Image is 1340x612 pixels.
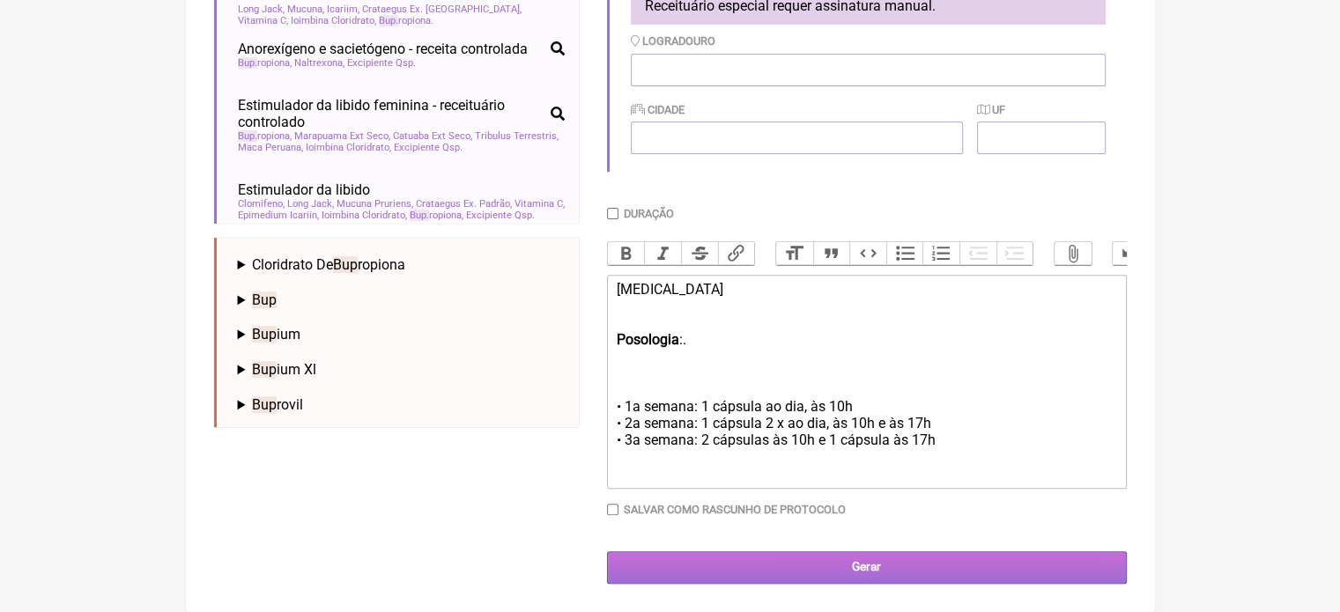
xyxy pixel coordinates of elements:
span: Ioimbina Cloridrato [291,15,376,26]
span: Ioimbina Cloridrato [306,142,391,153]
span: Bup [252,326,277,343]
label: Logradouro [631,34,715,48]
div: :. • 1a semana: 1 cápsula ao dia, às 10h • 2a semana: 1 cápsula 2 x ao dia, às 10h e às 17h • 3a ... [616,331,1116,482]
summary: Buprovil [238,396,565,413]
span: Crataegus Ex. Padrão [416,198,512,210]
span: Bup [238,57,257,69]
span: Bup [379,15,398,26]
span: Excipiente Qsp [347,57,416,69]
span: Clomifeno [238,198,285,210]
span: Marapuama Ext Seco [294,130,390,142]
span: Estimulador da libido [238,181,370,198]
button: Code [849,242,886,265]
span: Naltrexona [294,57,344,69]
span: ium Xl [252,361,316,378]
span: Anorexígeno e sacietógeno - receita controlada [238,41,528,57]
span: Cloridrato De ropiona [252,256,405,273]
button: Attach Files [1055,242,1092,265]
span: Long Jack [287,198,334,210]
span: Bup [410,210,429,221]
span: ropiona [379,15,433,26]
strong: Posologia [616,331,678,348]
button: Increase Level [996,242,1033,265]
span: Bup [238,130,257,142]
button: Link [718,242,755,265]
button: Quote [813,242,850,265]
button: Bullets [886,242,923,265]
button: Undo [1113,242,1150,265]
span: ium [252,326,300,343]
span: Bup [252,361,277,378]
span: Bup [252,396,277,413]
span: rovil [252,396,303,413]
span: Vitamina C [515,198,565,210]
summary: Bup [238,291,565,308]
span: Crataegus Ex. [GEOGRAPHIC_DATA] [362,4,522,15]
span: Catuaba Ext Seco [393,130,472,142]
span: Estimulador da libido feminina - receituário controlado [238,97,544,130]
span: Bup [252,291,277,308]
input: Gerar [607,551,1127,584]
span: Long Jack [238,4,285,15]
button: Heading [776,242,813,265]
summary: Bupium [238,326,565,343]
span: Excipiente Qsp [394,142,463,153]
button: Bold [608,242,645,265]
button: Numbers [922,242,959,265]
span: Tribulus Terrestris [475,130,559,142]
summary: Cloridrato DeBupropiona [238,256,565,273]
span: Icariim [327,4,359,15]
span: Mucuna Pruriens [337,198,413,210]
span: ropiona [238,57,292,69]
button: Decrease Level [959,242,996,265]
label: Duração [624,207,674,220]
div: [MEDICAL_DATA] [616,281,1116,331]
button: Italic [644,242,681,265]
span: Bup [333,256,358,273]
label: UF [977,103,1005,116]
summary: Bupium Xl [238,361,565,378]
span: Vitamina C [238,15,288,26]
span: Maca Peruana [238,142,303,153]
span: ropiona [238,130,292,142]
span: Ioimbina Cloridrato [322,210,407,221]
label: Salvar como rascunho de Protocolo [624,503,846,516]
span: Mucuna [287,4,324,15]
label: Cidade [631,103,685,116]
span: ropiona [410,210,463,221]
span: Excipiente Qsp [466,210,535,221]
button: Strikethrough [681,242,718,265]
span: Epimedium Icariin [238,210,319,221]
